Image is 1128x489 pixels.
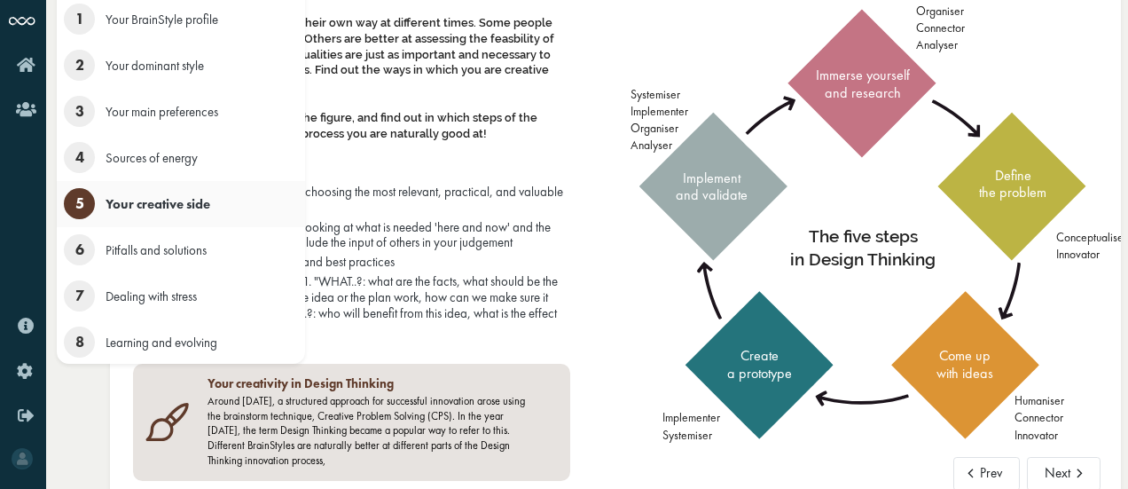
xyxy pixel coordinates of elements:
[64,234,95,265] span: 6
[64,50,95,81] span: 2
[916,3,966,20] div: Organiser
[917,347,1013,382] div: Come up with ideas
[106,103,218,120] span: Your main preferences
[1056,246,1127,263] div: Innovator
[631,86,688,103] div: Systemiser
[631,103,688,120] div: Implementer
[106,149,198,166] span: Sources of energy
[106,288,197,304] span: Dealing with stress
[208,394,533,469] div: Around [DATE], a structured approach for successful innovation arose using the brainstorm techniq...
[1014,392,1064,409] div: Humaniser
[815,67,911,101] div: Immerse yourself and research
[711,347,807,382] div: Create a prototype
[770,225,958,271] div: The five steps in Design Thinking
[662,427,720,444] div: Systemiser
[133,158,570,176] h3: As a creative thinker
[208,376,533,391] h3: Your creativity in Design Thinking
[631,137,688,154] div: Analyser
[106,334,217,351] span: Learning and evolving
[631,120,688,137] div: Organiser
[916,36,966,53] div: Analyser
[916,20,966,36] div: Connector
[965,167,1061,201] div: Define the problem
[148,183,563,216] span: you enjoy convergent thinking: choosing the most relevant, practical, and valuable option
[64,142,95,173] span: 4
[662,409,720,426] div: Implementer
[1056,229,1127,246] div: Conceptualiser
[64,96,95,127] span: 3
[64,280,95,312] span: 7
[1014,409,1064,426] div: Connector
[106,195,210,212] span: Your creative side
[64,327,95,358] span: 8
[106,57,204,74] span: Your dominant style
[133,13,570,143] div: Everyone is creative, but in their own way at different times. Some people easily get lots of new...
[106,241,207,258] span: Pitfalls and solutions
[663,170,759,204] div: Implement and validate
[1014,427,1064,444] div: Innovator
[148,218,551,251] span: you are a fast decision maker, looking at what is needed 'here and now' and the facts that are av...
[148,272,558,336] span: you ask 3 important questions: 1. "WHAT..?: what are the facts, what should be the result, 2. "HO...
[64,188,95,219] span: 5
[64,4,95,35] span: 1
[106,11,218,28] span: Your BrainStyle profile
